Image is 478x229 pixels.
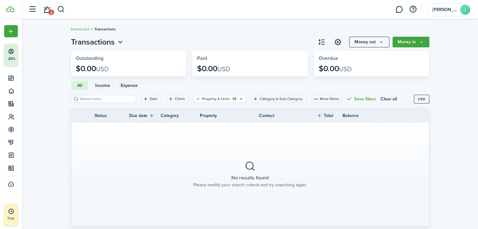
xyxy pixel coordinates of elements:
span: Transactions [94,26,116,32]
p: $0.00 [319,64,352,73]
th: Status [95,112,129,119]
span: USD [339,64,352,74]
button: Open menu [4,25,18,37]
a: Trial [4,204,18,226]
span: Transactions [71,36,115,48]
button: Open menu [349,37,389,47]
th: Category [161,112,200,119]
span: Expense [121,82,138,89]
avatar-text: J [460,5,470,15]
th: Sort [129,112,161,120]
widget-stats-title: Outstanding [76,56,182,61]
button: Transactions [71,36,124,48]
filter-tag-label: Category & Sub-Category [260,96,303,102]
a: Dashboard [71,26,89,32]
p: $0.00 [76,64,109,73]
filter-tag-label: Date [150,96,157,102]
widget-stats-title: Paid [197,56,303,61]
button: Money out [349,37,389,47]
widget-stats-title: Overdue [319,56,425,61]
button: Open menu [393,37,429,47]
span: USD [217,64,230,74]
th: Property [200,112,259,119]
th: Balance [342,112,380,119]
button: Search [57,4,65,15]
th: Contact [259,112,305,119]
th: Sort [316,112,342,120]
button: Open menu [71,36,124,48]
input: Search here... [79,96,134,102]
filter-tag: Open filter [141,95,161,103]
button: 25% [4,44,56,66]
p: $0.00 [197,64,230,73]
button: Clear filter [195,96,201,101]
span: Income [95,82,110,89]
img: TenantCloud [6,6,14,12]
filter-tag-label: Client [175,96,185,102]
p: Trial [7,216,32,221]
filter-tag: Open filter [251,95,306,103]
span: USD [96,64,109,74]
placeholder-title: No results found [231,174,269,182]
button: Clear all [381,95,397,103]
filter-tag-counter: +1 [231,97,237,101]
button: Open resource center [408,4,418,15]
filter-tag: Open filter [193,95,246,103]
button: More filters [311,95,341,103]
span: 2 [48,9,54,15]
button: CSV [414,95,429,104]
a: Notifications [41,2,53,18]
p: 25% [8,56,16,61]
placeholder-description: Please modify your search criteria and try searching again. [193,182,307,188]
a: Messaging [393,2,405,18]
button: Save filters [346,95,376,103]
button: Open sidebar [26,3,38,15]
filter-tag-label: Property & Units [202,96,230,102]
filter-tag: Open filter [166,95,189,103]
span: Jody [432,8,458,12]
button: Money in [393,37,429,47]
